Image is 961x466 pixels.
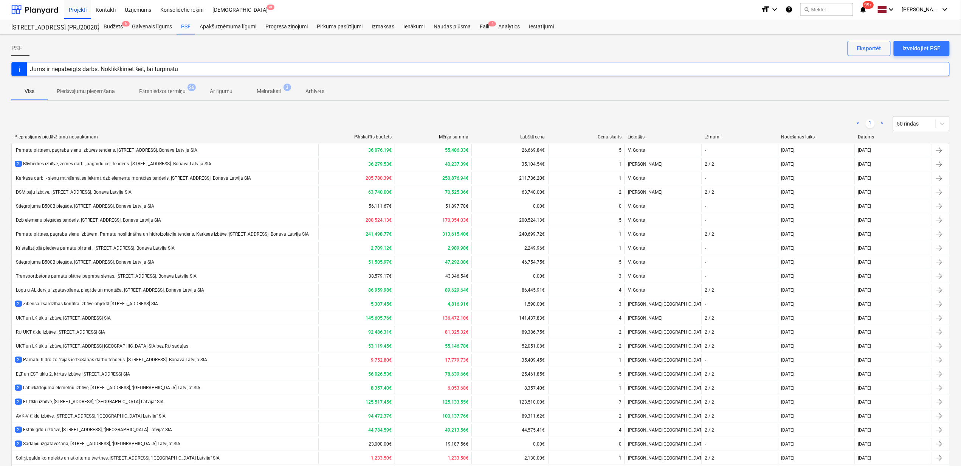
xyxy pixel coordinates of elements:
[15,190,132,195] div: DSM pāļu izbūve. [STREET_ADDRESS]. Bonava Latvija SIA
[619,176,622,181] div: 1
[122,21,130,26] span: 6
[371,455,392,461] b: 1,233.50€
[781,287,795,293] div: [DATE]
[471,186,548,198] div: 63,740.00€
[471,270,548,282] div: 0.00€
[781,134,852,140] div: Nodošanas laiks
[494,19,524,34] div: Analytics
[781,385,795,391] div: [DATE]
[471,144,548,156] div: 26,669.84€
[857,43,881,53] div: Eksportēt
[188,84,196,91] span: 26
[442,413,468,419] b: 100,137.76€
[210,87,232,95] p: Ar līgumu
[15,315,111,321] div: UKT un LK tīklu izbūve, [STREET_ADDRESS] SIA
[127,19,177,34] div: Galvenais līgums
[368,371,392,377] b: 56,026.53€
[619,371,622,377] div: 5
[619,245,622,251] div: 1
[257,87,281,95] p: Melnraksti
[471,368,548,380] div: 25,461.85€
[619,343,622,349] div: 2
[475,19,494,34] a: Faili4
[442,176,468,181] b: 250,876.94€
[15,441,180,447] div: Sadalņu izgatavošana, [STREET_ADDRESS], ''[GEOGRAPHIC_DATA] Latvija'' SIA
[705,455,714,461] div: 2 / 2
[551,134,622,140] div: Cenu skaits
[619,413,622,419] div: 2
[475,19,494,34] div: Faili
[625,438,701,450] div: [PERSON_NAME][GEOGRAPHIC_DATA]
[781,315,795,321] div: [DATE]
[448,385,468,391] b: 6,053.68€
[781,176,795,181] div: [DATE]
[619,231,622,237] div: 1
[398,134,468,140] div: Mērķa summa
[619,217,622,223] div: 5
[368,343,392,349] b: 53,119.45€
[471,410,548,422] div: 89,311.62€
[781,203,795,209] div: [DATE]
[858,301,871,307] div: [DATE]
[619,455,622,461] div: 1
[619,190,622,195] div: 2
[15,455,220,461] div: Soliņi, galda komplekts un atkritumu tvertnes, [STREET_ADDRESS], ''[GEOGRAPHIC_DATA] Latvija'' SIA
[471,298,548,310] div: 1,590.00€
[448,301,468,307] b: 4,816.91€
[99,19,127,34] div: Budžets
[445,343,468,349] b: 55,146.78€
[858,176,871,181] div: [DATE]
[445,148,468,153] b: 55,486.33€
[471,214,548,226] div: 200,524.13€
[619,273,622,279] div: 3
[177,19,195,34] a: PSF
[781,441,795,447] div: [DATE]
[628,134,699,140] div: Lietotājs
[195,19,261,34] a: Apakšuzņēmuma līgumi
[371,357,392,363] b: 9,752.80€
[858,287,871,293] div: [DATE]
[705,176,706,181] div: -
[445,162,468,167] b: 40,237.39€
[471,452,548,464] div: 2,130.00€
[619,427,622,433] div: 4
[705,399,714,405] div: 2 / 2
[15,399,164,405] div: EL tīklu izbūve, [STREET_ADDRESS], ''[GEOGRAPHIC_DATA] Latvija'' SIA
[448,455,468,461] b: 1,233.50€
[705,148,706,153] div: -
[471,158,548,170] div: 35,104.54€
[625,186,701,198] div: [PERSON_NAME]
[442,315,468,321] b: 136,472.10€
[321,134,392,140] div: Pārskatīts budžets
[705,162,714,167] div: 2 / 2
[848,41,891,56] button: Eksportēt
[524,19,558,34] a: Iestatījumi
[781,231,795,237] div: [DATE]
[15,399,22,405] span: 2
[858,162,871,167] div: [DATE]
[619,148,622,153] div: 5
[471,438,548,450] div: 0.00€
[858,357,871,363] div: [DATE]
[625,270,701,282] div: V. Gonts
[445,427,468,433] b: 49,213.56€
[445,190,468,195] b: 70,525.36€
[15,427,22,433] span: 2
[318,270,395,282] div: 38,579.17€
[625,144,701,156] div: V. Gonts
[858,148,871,153] div: [DATE]
[705,357,706,363] div: -
[139,87,186,95] p: Pārsniedzot termiņu
[625,410,701,422] div: [PERSON_NAME][GEOGRAPHIC_DATA]
[395,200,471,212] div: 51,897.78€
[312,19,367,34] a: Pirkuma pasūtījumi
[471,382,548,394] div: 8,357.40€
[367,19,399,34] a: Izmaksas
[445,287,468,293] b: 89,629.64€
[284,84,291,91] span: 3
[11,44,22,53] span: PSF
[625,326,701,338] div: [PERSON_NAME][GEOGRAPHIC_DATA]
[878,119,887,128] a: Next page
